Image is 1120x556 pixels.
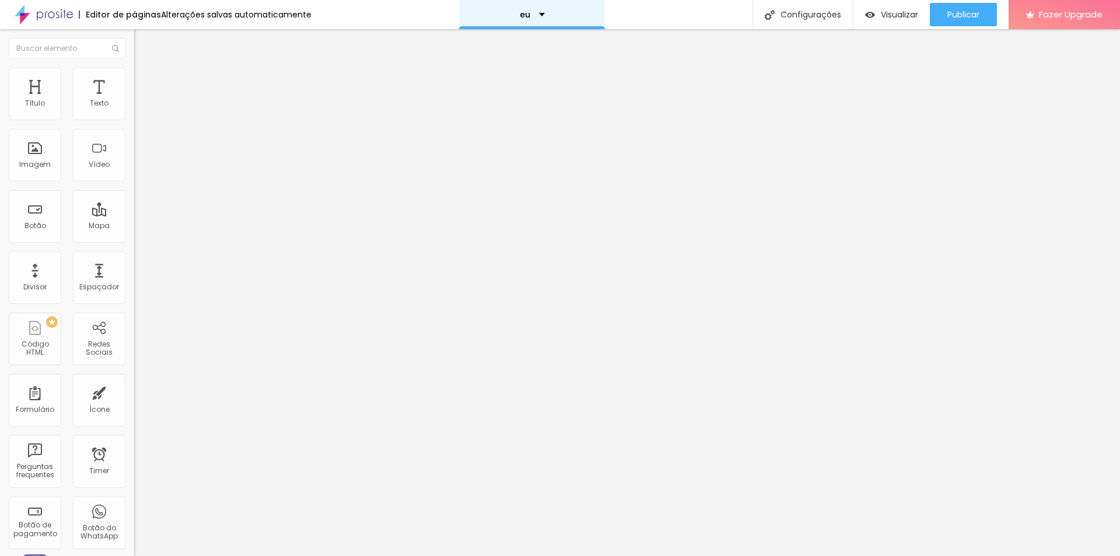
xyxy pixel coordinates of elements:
button: Publicar [930,3,997,26]
button: Visualizar [853,3,930,26]
div: Código HTML [12,340,58,357]
div: Alterações salvas automaticamente [161,11,311,19]
div: Perguntas frequentes [12,463,58,480]
span: Fazer Upgrade [1039,9,1102,19]
div: Editor de páginas [79,11,161,19]
img: view-1.svg [865,10,875,20]
div: Título [25,99,45,107]
iframe: Editor [134,29,1120,556]
span: Publicar [947,10,979,19]
div: Botão de pagamento [12,521,58,538]
div: Redes Sociais [76,340,122,357]
div: Formulário [16,405,54,414]
img: Icone [112,45,119,52]
span: Visualizar [881,10,918,19]
div: Botão do WhatsApp [76,524,122,541]
div: Espaçador [79,283,119,291]
div: Texto [90,99,108,107]
div: Timer [89,467,109,475]
div: Divisor [23,283,47,291]
div: Botão [24,222,46,230]
div: Imagem [19,160,51,169]
div: Ícone [89,405,110,414]
input: Buscar elemento [9,38,125,59]
div: Mapa [89,222,110,230]
img: Icone [765,10,775,20]
p: eu [520,11,530,19]
div: Vídeo [89,160,110,169]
